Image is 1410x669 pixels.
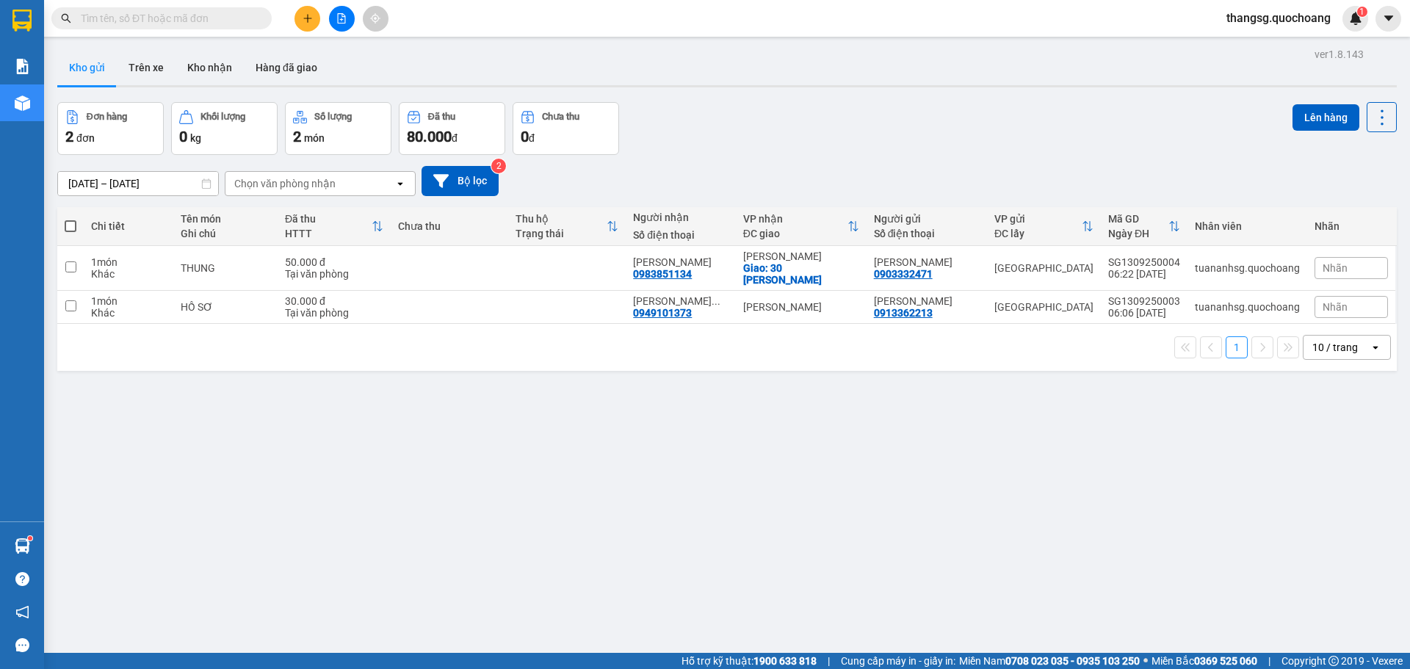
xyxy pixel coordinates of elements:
[743,250,859,262] div: [PERSON_NAME]
[874,213,980,225] div: Người gửi
[58,172,218,195] input: Select a date range.
[491,159,506,173] sup: 2
[1268,653,1270,669] span: |
[285,213,372,225] div: Đã thu
[736,207,867,246] th: Toggle SortBy
[65,128,73,145] span: 2
[81,10,254,26] input: Tìm tên, số ĐT hoặc mã đơn
[181,213,270,225] div: Tên món
[61,13,71,23] span: search
[1108,295,1180,307] div: SG1309250003
[15,572,29,586] span: question-circle
[28,536,32,540] sup: 1
[181,228,270,239] div: Ghi chú
[1328,656,1339,666] span: copyright
[285,295,383,307] div: 30.000 đ
[303,13,313,23] span: plus
[828,653,830,669] span: |
[91,220,166,232] div: Chi tiết
[516,228,607,239] div: Trạng thái
[1108,268,1180,280] div: 06:22 [DATE]
[294,6,320,32] button: plus
[1292,104,1359,131] button: Lên hàng
[712,295,720,307] span: ...
[57,102,164,155] button: Đơn hàng2đơn
[994,301,1093,313] div: [GEOGRAPHIC_DATA]
[994,213,1082,225] div: VP gửi
[176,50,244,85] button: Kho nhận
[398,220,501,232] div: Chưa thu
[841,653,955,669] span: Cung cấp máy in - giấy in:
[285,268,383,280] div: Tại văn phòng
[1315,46,1364,62] div: ver 1.8.143
[15,638,29,652] span: message
[874,228,980,239] div: Số điện thoại
[57,50,117,85] button: Kho gửi
[15,605,29,619] span: notification
[422,166,499,196] button: Bộ lọc
[285,102,391,155] button: Số lượng2món
[278,207,391,246] th: Toggle SortBy
[633,256,728,268] div: TRẦN THỊ HAI
[314,112,352,122] div: Số lượng
[234,176,336,191] div: Chọn văn phòng nhận
[508,207,626,246] th: Toggle SortBy
[179,128,187,145] span: 0
[91,256,166,268] div: 1 món
[91,295,166,307] div: 1 món
[994,262,1093,274] div: [GEOGRAPHIC_DATA]
[521,128,529,145] span: 0
[370,13,380,23] span: aim
[87,112,127,122] div: Đơn hàng
[12,10,32,32] img: logo-vxr
[285,307,383,319] div: Tại văn phòng
[516,213,607,225] div: Thu hộ
[428,112,455,122] div: Đã thu
[1382,12,1395,25] span: caret-down
[200,112,245,122] div: Khối lượng
[244,50,329,85] button: Hàng đã giao
[1312,340,1358,355] div: 10 / trang
[1108,228,1168,239] div: Ngày ĐH
[15,538,30,554] img: warehouse-icon
[363,6,388,32] button: aim
[529,132,535,144] span: đ
[1151,653,1257,669] span: Miền Bắc
[743,262,859,286] div: Giao: 30 LÊ THỊ RIÊNG
[542,112,579,122] div: Chưa thu
[91,268,166,280] div: Khác
[190,132,201,144] span: kg
[874,307,933,319] div: 0913362213
[633,229,728,241] div: Số điện thoại
[743,301,859,313] div: [PERSON_NAME]
[452,132,458,144] span: đ
[1108,213,1168,225] div: Mã GD
[1195,220,1300,232] div: Nhân viên
[394,178,406,189] svg: open
[633,268,692,280] div: 0983851134
[1323,301,1348,313] span: Nhãn
[1323,262,1348,274] span: Nhãn
[15,95,30,111] img: warehouse-icon
[513,102,619,155] button: Chưa thu0đ
[399,102,505,155] button: Đã thu80.000đ
[329,6,355,32] button: file-add
[1101,207,1187,246] th: Toggle SortBy
[1108,307,1180,319] div: 06:06 [DATE]
[91,307,166,319] div: Khác
[959,653,1140,669] span: Miền Nam
[285,228,372,239] div: HTTT
[15,59,30,74] img: solution-icon
[633,307,692,319] div: 0949101373
[753,655,817,667] strong: 1900 633 818
[987,207,1101,246] th: Toggle SortBy
[336,13,347,23] span: file-add
[293,128,301,145] span: 2
[874,268,933,280] div: 0903332471
[1194,655,1257,667] strong: 0369 525 060
[407,128,452,145] span: 80.000
[1375,6,1401,32] button: caret-down
[1195,262,1300,274] div: tuananhsg.quochoang
[1195,301,1300,313] div: tuananhsg.quochoang
[1370,341,1381,353] svg: open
